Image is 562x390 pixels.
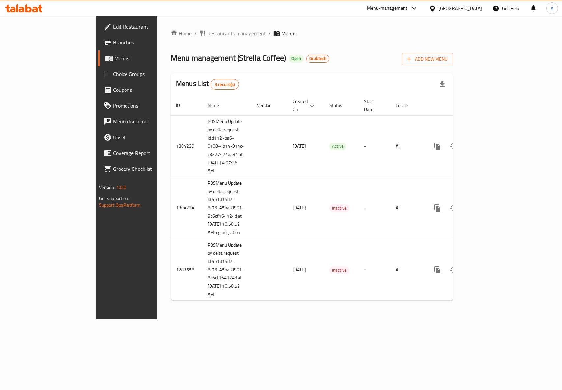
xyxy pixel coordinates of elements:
[98,82,190,98] a: Coupons
[289,55,304,63] div: Open
[194,29,197,37] li: /
[113,39,184,46] span: Branches
[364,97,382,113] span: Start Date
[207,29,266,37] span: Restaurants management
[551,5,553,12] span: A
[359,177,390,239] td: -
[98,129,190,145] a: Upsell
[98,66,190,82] a: Choice Groups
[199,29,266,37] a: Restaurants management
[445,200,461,216] button: Change Status
[99,194,129,203] span: Get support on:
[116,183,126,192] span: 1.0.0
[98,98,190,114] a: Promotions
[359,239,390,301] td: -
[202,115,252,177] td: POSMenu Update by delta request Id:d1127ba6-0108-4b14-914c-c8227471aa34 at [DATE] 4:07:36 AM
[396,101,416,109] span: Locale
[307,56,329,61] span: GrubTech
[402,53,453,65] button: Add New Menu
[390,115,424,177] td: All
[407,55,448,63] span: Add New Menu
[99,201,141,209] a: Support.OpsPlatform
[99,183,115,192] span: Version:
[113,102,184,110] span: Promotions
[329,204,349,212] span: Inactive
[113,165,184,173] span: Grocery Checklist
[430,138,445,154] button: more
[445,262,461,278] button: Change Status
[293,97,316,113] span: Created On
[113,133,184,141] span: Upsell
[113,70,184,78] span: Choice Groups
[202,177,252,239] td: POSMenu Update by delta request Id:451d15d7-8c79-45ba-8901-8b6cf164124d at [DATE] 10:50:52 AM-cg ...
[176,79,239,90] h2: Menus List
[114,54,184,62] span: Menus
[208,101,228,109] span: Name
[390,177,424,239] td: All
[435,76,450,92] div: Export file
[329,143,346,150] span: Active
[257,101,279,109] span: Vendor
[113,149,184,157] span: Coverage Report
[98,114,190,129] a: Menu disclaimer
[202,239,252,301] td: POSMenu Update by delta request Id:451d15d7-8c79-45ba-8901-8b6cf164124d at [DATE] 10:50:52 AM
[113,117,184,125] span: Menu disclaimer
[211,79,239,90] div: Total records count
[171,50,286,65] span: Menu management ( Strella Coffee )
[430,262,445,278] button: more
[390,239,424,301] td: All
[424,95,498,116] th: Actions
[98,145,190,161] a: Coverage Report
[98,50,190,66] a: Menus
[438,5,482,12] div: [GEOGRAPHIC_DATA]
[211,81,239,88] span: 3 record(s)
[281,29,296,37] span: Menus
[98,19,190,35] a: Edit Restaurant
[176,101,188,109] span: ID
[113,23,184,31] span: Edit Restaurant
[329,266,349,274] span: Inactive
[367,4,407,12] div: Menu-management
[268,29,271,37] li: /
[293,142,306,150] span: [DATE]
[171,29,453,37] nav: breadcrumb
[98,161,190,177] a: Grocery Checklist
[359,115,390,177] td: -
[171,95,498,301] table: enhanced table
[98,35,190,50] a: Branches
[289,56,304,61] span: Open
[430,200,445,216] button: more
[293,265,306,274] span: [DATE]
[113,86,184,94] span: Coupons
[293,203,306,212] span: [DATE]
[329,101,351,109] span: Status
